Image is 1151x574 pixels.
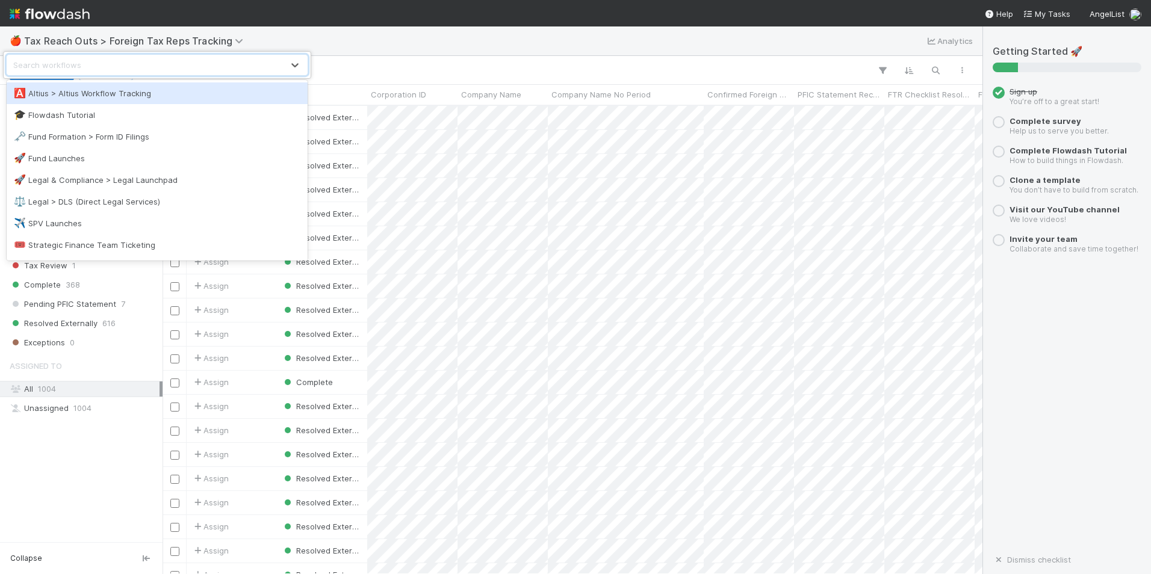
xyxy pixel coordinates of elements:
[14,131,300,143] div: Fund Formation > Form ID Filings
[14,152,300,164] div: Fund Launches
[14,217,300,229] div: SPV Launches
[14,87,300,99] div: Altius > Altius Workflow Tracking
[14,239,26,250] span: 🎟️
[14,131,26,141] span: 🗝️
[14,88,26,98] span: 🅰️
[14,174,300,186] div: Legal & Compliance > Legal Launchpad
[14,196,300,208] div: Legal > DLS (Direct Legal Services)
[14,218,26,228] span: ✈️
[14,196,26,206] span: ⚖️
[14,174,26,185] span: 🚀
[13,59,81,71] div: Search workflows
[14,110,26,120] span: 🎓
[14,153,26,163] span: 🚀
[14,109,300,121] div: Flowdash Tutorial
[14,239,300,251] div: Strategic Finance Team Ticketing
